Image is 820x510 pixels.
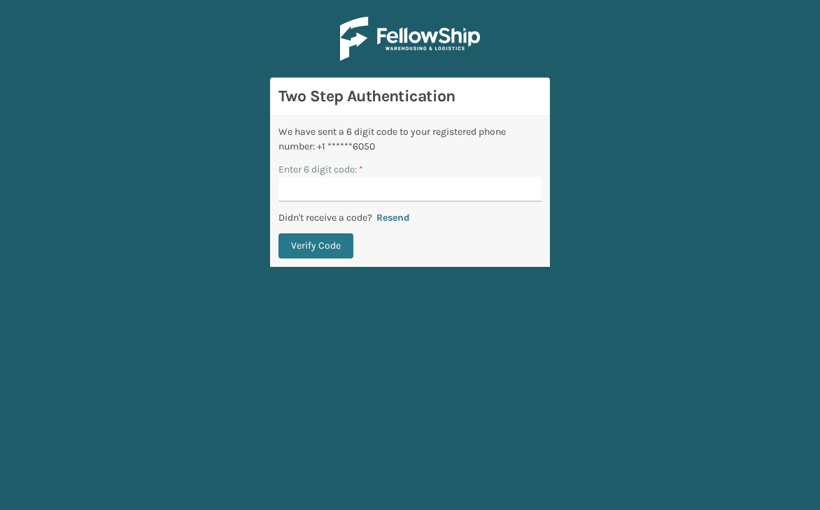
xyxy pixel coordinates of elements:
[278,124,542,154] div: We have sent a 6 digit code to your registered phone number: +1 ******6050
[372,212,414,224] button: Resend
[340,17,480,61] img: Logo
[278,162,363,177] label: Enter 6 digit code:
[278,210,372,225] p: Didn't receive a code?
[278,86,542,107] h3: Two Step Authentication
[278,233,353,258] button: Verify Code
